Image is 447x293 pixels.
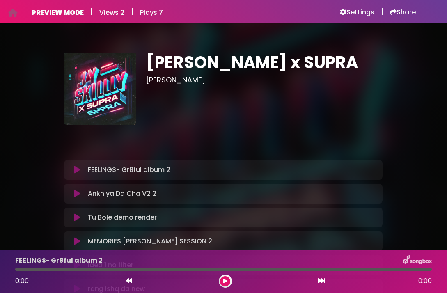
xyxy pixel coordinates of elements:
h5: | [381,7,383,16]
p: MEMORIES [PERSON_NAME] SESSION 2 [88,236,212,246]
p: Tu Bole demo render [88,213,157,222]
img: songbox-logo-white.png [403,255,432,266]
h5: | [90,7,93,16]
p: FEELINGS- Gr8ful album 2 [15,256,103,266]
a: Settings [340,8,374,16]
a: Share [390,8,416,16]
h6: Plays 7 [140,9,163,16]
h5: | [131,7,133,16]
p: Ankhiya Da Cha V2 2 [88,189,156,199]
p: FEELINGS- Gr8ful album 2 [88,165,170,175]
h6: Views 2 [99,9,124,16]
h1: [PERSON_NAME] x SUPRA [146,53,383,72]
img: Rubjp1HTzedszBpQ58gs [64,53,136,125]
h3: [PERSON_NAME] [146,76,383,85]
h6: PREVIEW MODE [32,9,84,16]
span: 0:00 [418,276,432,286]
span: 0:00 [15,276,29,286]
